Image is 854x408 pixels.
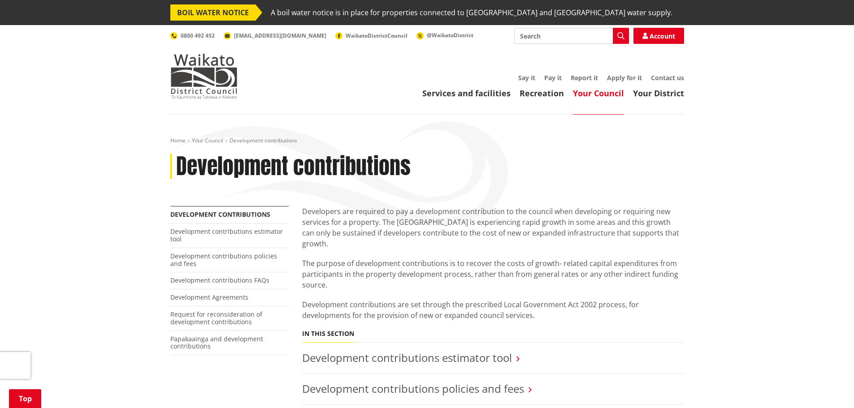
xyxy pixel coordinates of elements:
a: Development contributions estimator tool [170,227,283,243]
span: A boil water notice is in place for properties connected to [GEOGRAPHIC_DATA] and [GEOGRAPHIC_DAT... [271,4,672,21]
a: Pay it [544,73,562,82]
h5: In this section [302,330,354,338]
nav: breadcrumb [170,137,684,145]
a: Contact us [651,73,684,82]
a: Your Council [573,88,624,99]
p: Developers are required to pay a development contribution to the council when developing or requi... [302,206,684,249]
a: Papakaainga and development contributions [170,335,263,351]
img: Waikato District Council - Te Kaunihera aa Takiwaa o Waikato [170,54,238,99]
a: Recreation [520,88,564,99]
a: 0800 492 452 [170,32,215,39]
a: Say it [518,73,535,82]
a: Apply for it [607,73,642,82]
a: Report it [571,73,598,82]
input: Search input [514,28,629,44]
a: Your District [633,88,684,99]
a: Home [170,137,186,144]
a: Development contributions policies and fees [170,252,277,268]
a: Request for reconsideration of development contributions [170,310,262,326]
a: Development contributions [170,210,270,219]
span: WaikatoDistrictCouncil [346,32,407,39]
span: [EMAIL_ADDRESS][DOMAIN_NAME] [234,32,326,39]
a: Development Agreements [170,293,248,301]
span: BOIL WATER NOTICE [170,4,256,21]
a: [EMAIL_ADDRESS][DOMAIN_NAME] [224,32,326,39]
span: @WaikatoDistrict [427,31,473,39]
a: Development contributions estimator tool [302,350,512,365]
a: Your Council [192,137,223,144]
p: Development contributions are set through the prescribed Local Government Act 2002 process, for d... [302,299,684,321]
h1: Development contributions [176,154,411,180]
a: Top [9,389,41,408]
a: Development contributions policies and fees [302,381,524,396]
p: The purpose of development contributions is to recover the costs of growth- related capital expen... [302,258,684,290]
a: Account [633,28,684,44]
a: Development contributions FAQs [170,276,269,284]
a: WaikatoDistrictCouncil [335,32,407,39]
a: @WaikatoDistrict [416,31,473,39]
span: Development contributions [230,137,297,144]
span: 0800 492 452 [181,32,215,39]
a: Services and facilities [422,88,511,99]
